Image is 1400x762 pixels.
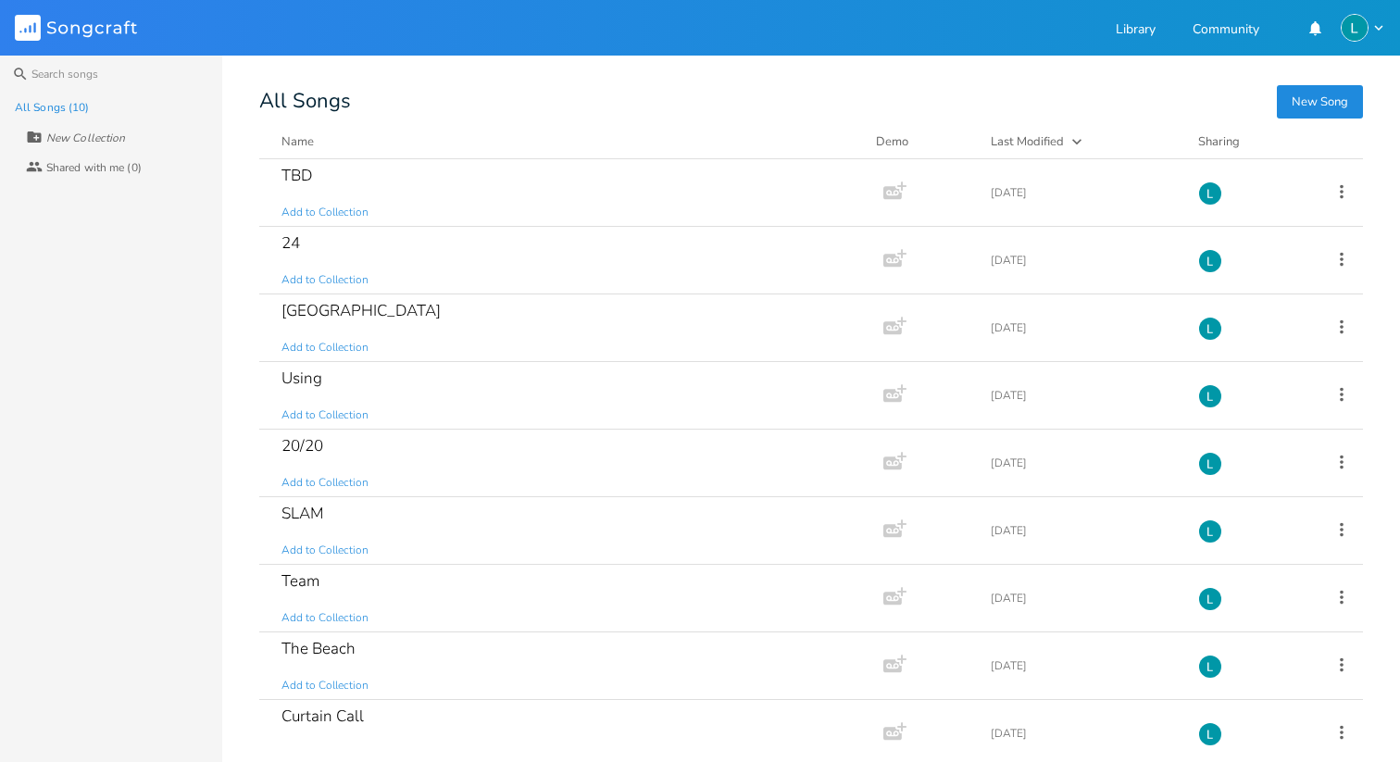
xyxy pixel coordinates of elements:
span: Add to Collection [281,407,369,423]
div: Name [281,133,314,150]
img: Lauren Bobersky [1341,14,1369,42]
div: [DATE] [991,390,1176,401]
img: Lauren Bobersky [1198,181,1222,206]
span: Add to Collection [281,745,369,761]
div: All Songs (10) [15,102,89,113]
div: TBD [281,168,312,183]
img: Lauren Bobersky [1198,722,1222,746]
div: Shared with me (0) [46,162,142,173]
button: Last Modified [991,132,1176,151]
span: Add to Collection [281,272,369,288]
div: Curtain Call [281,708,364,724]
div: Last Modified [991,133,1064,150]
div: SLAM [281,506,323,521]
div: [DATE] [991,525,1176,536]
img: Lauren Bobersky [1198,249,1222,273]
div: [GEOGRAPHIC_DATA] [281,303,441,319]
div: [DATE] [991,255,1176,266]
div: [DATE] [991,593,1176,604]
div: The Beach [281,641,356,656]
img: Lauren Bobersky [1198,384,1222,408]
div: 24 [281,235,300,251]
div: New Collection [46,132,125,144]
span: Add to Collection [281,678,369,693]
a: Library [1116,23,1156,39]
img: Lauren Bobersky [1198,587,1222,611]
div: Sharing [1198,132,1309,151]
div: All Songs [259,93,1363,110]
div: 20/20 [281,438,323,454]
div: [DATE] [991,322,1176,333]
span: Add to Collection [281,340,369,356]
span: Add to Collection [281,475,369,491]
span: Add to Collection [281,610,369,626]
span: Add to Collection [281,205,369,220]
span: Add to Collection [281,543,369,558]
button: New Song [1277,85,1363,119]
img: Lauren Bobersky [1198,317,1222,341]
button: Name [281,132,854,151]
div: Demo [876,132,969,151]
div: [DATE] [991,187,1176,198]
img: Lauren Bobersky [1198,452,1222,476]
a: Community [1193,23,1259,39]
div: [DATE] [991,728,1176,739]
img: Lauren Bobersky [1198,655,1222,679]
img: Lauren Bobersky [1198,519,1222,543]
div: [DATE] [991,660,1176,671]
div: [DATE] [991,457,1176,468]
div: Using [281,370,322,386]
div: Team [281,573,319,589]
